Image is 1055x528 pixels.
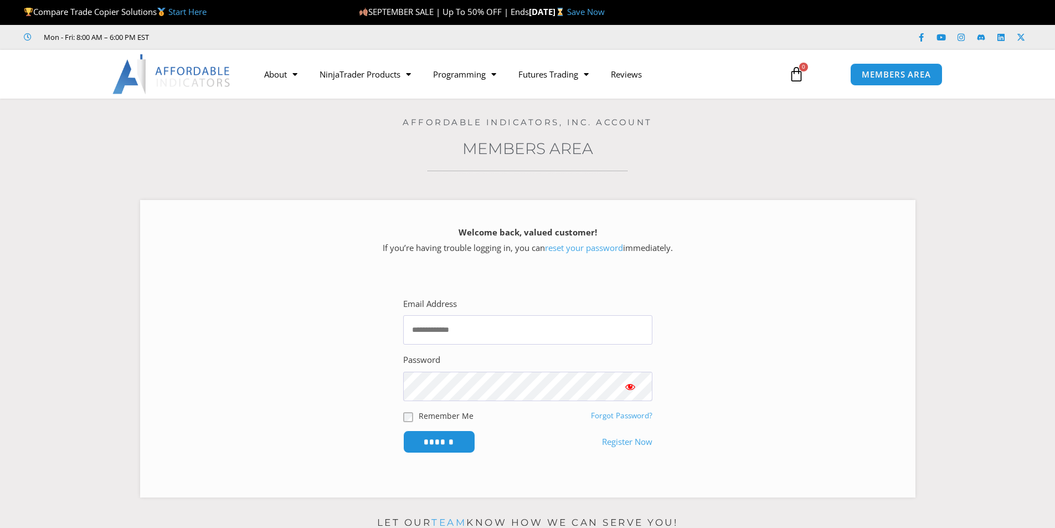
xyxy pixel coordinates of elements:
a: Affordable Indicators, Inc. Account [403,117,652,127]
a: MEMBERS AREA [850,63,943,86]
nav: Menu [253,61,776,87]
label: Remember Me [419,410,474,422]
iframe: Customer reviews powered by Trustpilot [164,32,331,43]
span: Compare Trade Copier Solutions [24,6,207,17]
a: Save Now [567,6,605,17]
img: 🏆 [24,8,33,16]
img: ⌛ [556,8,564,16]
img: LogoAI | Affordable Indicators – NinjaTrader [112,54,231,94]
a: Programming [422,61,507,87]
span: Mon - Fri: 8:00 AM – 6:00 PM EST [41,30,149,44]
p: If you’re having trouble logging in, you can immediately. [159,225,896,256]
a: Members Area [462,139,593,158]
a: Start Here [168,6,207,17]
strong: Welcome back, valued customer! [459,227,597,238]
a: NinjaTrader Products [308,61,422,87]
strong: [DATE] [529,6,567,17]
a: Register Now [602,434,652,450]
a: 0 [772,58,821,90]
span: 0 [799,63,808,71]
a: team [431,517,466,528]
a: reset your password [545,242,623,253]
a: Forgot Password? [591,411,652,421]
span: SEPTEMBER SALE | Up To 50% OFF | Ends [359,6,529,17]
a: Reviews [600,61,653,87]
label: Email Address [403,296,457,312]
span: MEMBERS AREA [862,70,931,79]
button: Show password [608,372,652,401]
img: 🥇 [157,8,166,16]
a: Futures Trading [507,61,600,87]
img: 🍂 [359,8,368,16]
label: Password [403,352,440,368]
a: About [253,61,308,87]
